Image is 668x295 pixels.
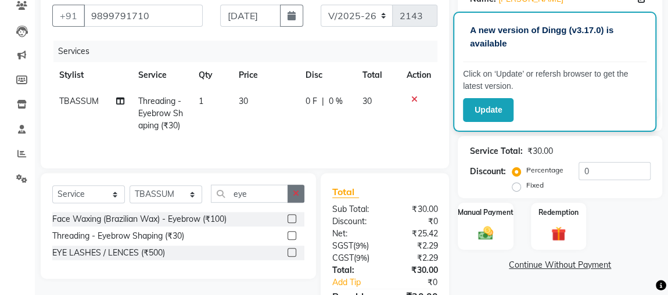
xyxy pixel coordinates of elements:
th: Action [399,62,437,88]
input: Search or Scan [211,185,288,203]
div: ₹30.00 [527,145,552,157]
th: Stylist [52,62,131,88]
th: Service [131,62,192,88]
p: Click on ‘Update’ or refersh browser to get the latest version. [463,68,647,92]
div: ₹2.29 [385,252,447,264]
th: Disc [299,62,356,88]
input: Search by Name/Mobile/Email/Code [84,5,203,27]
div: Discount: [469,166,505,178]
span: 0 % [329,95,343,107]
th: Price [232,62,299,88]
span: 1 [199,96,203,106]
div: Face Waxing (Brazilian Wax) - Eyebrow (₹100) [52,213,227,225]
th: Qty [192,62,232,88]
div: Membership: [469,10,520,22]
div: Sub Total: [324,203,385,215]
label: Redemption [538,207,579,218]
span: Threading - Eyebrow Shaping (₹30) [138,96,183,131]
label: Manual Payment [458,207,513,218]
div: Net: [324,228,385,240]
div: ₹0 [395,276,446,289]
span: TBASSUM [59,96,99,106]
a: Continue Without Payment [460,259,660,271]
span: Total [332,186,359,198]
div: Threading - Eyebrow Shaping (₹30) [52,230,184,242]
span: 9% [356,253,367,262]
div: ₹0 [385,215,447,228]
span: 9% [355,241,367,250]
span: 30 [239,96,248,106]
button: +91 [52,5,85,27]
div: ₹25.42 [385,228,447,240]
label: Percentage [526,165,563,175]
span: CGST [332,253,354,263]
label: Fixed [526,180,543,190]
div: Discount: [324,215,385,228]
div: ₹30.00 [385,264,447,276]
div: ₹2.29 [385,240,447,252]
span: | [322,95,324,107]
div: No Active Membership [469,10,651,22]
div: ( ) [324,252,385,264]
div: ₹30.00 [385,203,447,215]
button: Update [463,98,513,122]
div: Total: [324,264,385,276]
span: 30 [362,96,372,106]
img: _cash.svg [473,225,498,242]
th: Total [355,62,399,88]
a: Add Tip [324,276,395,289]
div: Services [53,41,446,62]
div: Service Total: [469,145,522,157]
div: EYE LASHES / LENCES (₹500) [52,247,165,259]
p: A new version of Dingg (v3.17.0) is available [470,24,640,50]
span: 0 F [306,95,317,107]
span: SGST [332,240,353,251]
div: ( ) [324,240,385,252]
img: _gift.svg [547,225,571,243]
